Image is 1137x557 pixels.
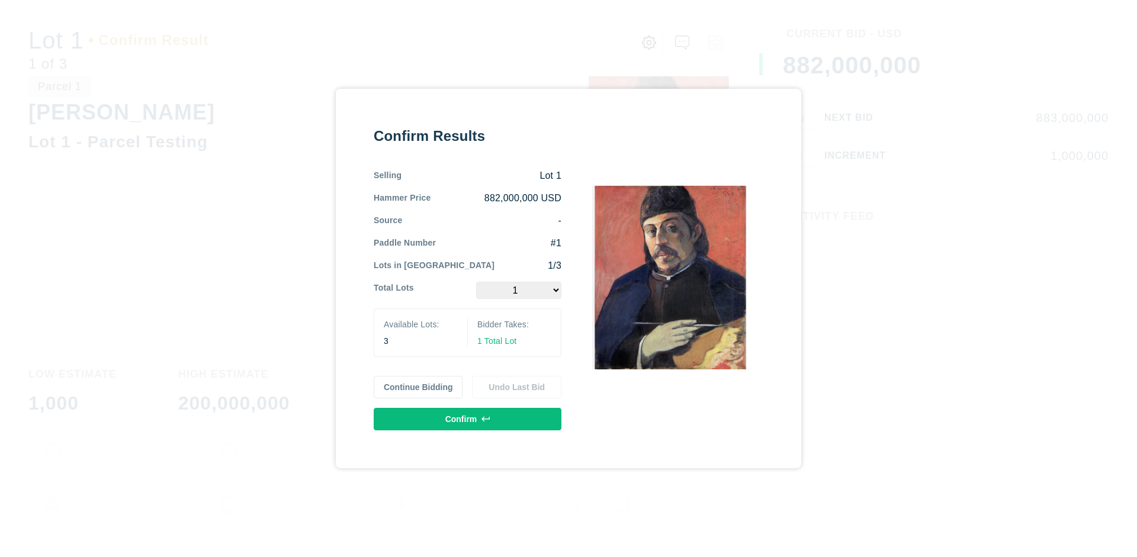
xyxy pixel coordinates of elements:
div: Lots in [GEOGRAPHIC_DATA] [374,259,494,272]
div: Bidder Takes: [477,318,551,330]
div: 3 [384,335,458,347]
div: Source [374,214,403,227]
button: Undo Last Bid [472,376,561,398]
div: Selling [374,169,402,182]
div: Lot 1 [402,169,561,182]
div: - [403,214,561,227]
div: Paddle Number [374,237,436,250]
div: 882,000,000 USD [431,192,561,205]
div: Available Lots: [384,318,458,330]
div: Confirm Results [374,127,561,146]
div: #1 [436,237,561,250]
div: 1/3 [494,259,561,272]
span: 1 Total Lot [477,336,516,346]
button: Continue Bidding [374,376,463,398]
button: Confirm [374,408,561,430]
div: Total Lots [374,282,414,299]
div: Hammer Price [374,192,431,205]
